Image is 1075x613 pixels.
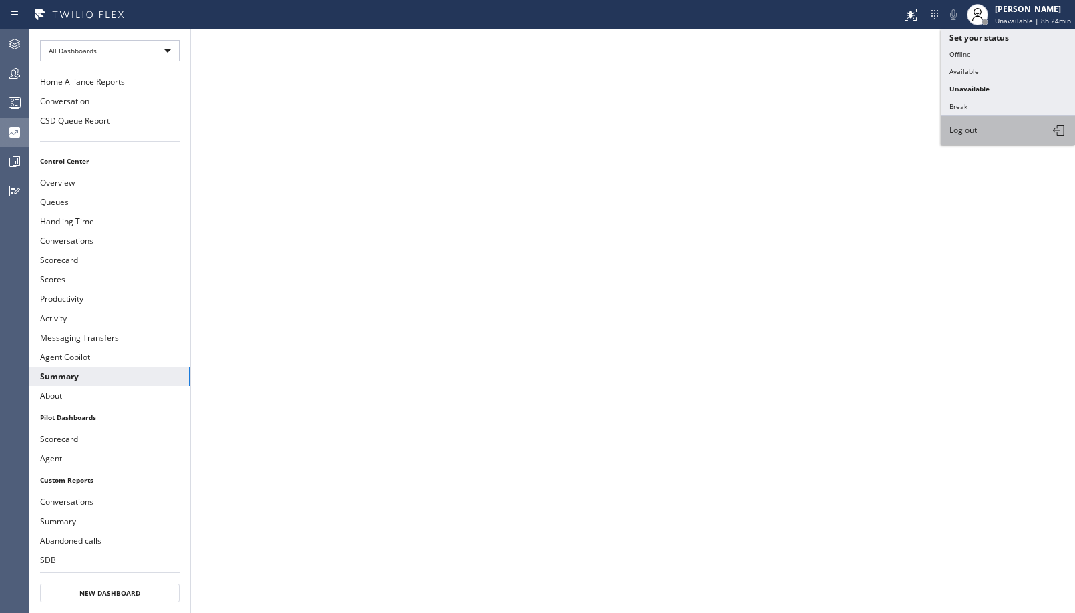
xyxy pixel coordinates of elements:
[29,212,190,231] button: Handling Time
[29,91,190,111] button: Conversation
[29,289,190,309] button: Productivity
[29,270,190,289] button: Scores
[29,492,190,512] button: Conversations
[29,309,190,328] button: Activity
[40,40,180,61] div: All Dashboards
[29,192,190,212] button: Queues
[40,584,180,602] button: New Dashboard
[29,152,190,170] li: Control Center
[29,231,190,250] button: Conversations
[29,72,190,91] button: Home Alliance Reports
[29,531,190,550] button: Abandoned calls
[29,570,190,589] button: Outbound calls
[29,386,190,405] button: About
[29,512,190,531] button: Summary
[29,347,190,367] button: Agent Copilot
[29,328,190,347] button: Messaging Transfers
[944,5,963,24] button: Mute
[29,250,190,270] button: Scorecard
[29,550,190,570] button: SDB
[29,367,190,386] button: Summary
[995,3,1071,15] div: [PERSON_NAME]
[995,16,1071,25] span: Unavailable | 8h 24min
[29,409,190,426] li: Pilot Dashboards
[29,449,190,468] button: Agent
[29,111,190,130] button: CSD Queue Report
[191,29,1075,613] iframe: dashboard_9f6bb337dffe
[29,471,190,489] li: Custom Reports
[29,173,190,192] button: Overview
[29,429,190,449] button: Scorecard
